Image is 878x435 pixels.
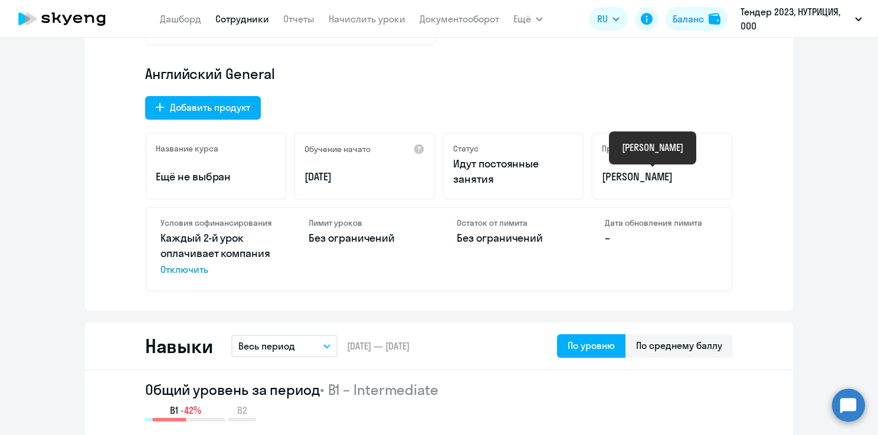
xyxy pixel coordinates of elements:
[347,340,409,352] span: [DATE] — [DATE]
[597,12,608,26] span: RU
[622,140,683,154] div: [PERSON_NAME]
[457,230,569,246] p: Без ограничений
[513,12,531,26] span: Ещё
[160,230,273,276] p: Каждый 2-й урок оплачивает компания
[602,143,662,154] h5: Преподаватель
[145,334,212,358] h2: Навыки
[420,13,499,25] a: Документооборот
[735,5,868,33] button: Тендер 2023, НУТРИЦИЯ, ООО
[145,96,261,120] button: Добавить продукт
[605,218,718,228] h4: Дата обновления лимита
[513,7,543,31] button: Ещё
[156,143,218,154] h5: Название курса
[170,404,178,417] span: B1
[170,100,250,114] div: Добавить продукт
[666,7,728,31] button: Балансbalance
[160,13,201,25] a: Дашборд
[309,230,421,246] p: Без ограничений
[231,335,338,357] button: Весь период
[145,380,733,399] h2: Общий уровень за период
[309,218,421,228] h4: Лимит уроков
[238,339,295,353] p: Весь период
[636,338,722,352] div: По среднему баллу
[453,143,479,154] h5: Статус
[304,169,425,184] p: [DATE]
[602,169,722,184] p: [PERSON_NAME]
[156,169,276,184] p: Ещё не выбран
[568,338,615,352] div: По уровню
[145,64,275,83] span: Английский General
[741,5,850,33] p: Тендер 2023, НУТРИЦИЯ, ООО
[237,404,247,417] span: B2
[320,381,438,398] span: • B1 – Intermediate
[181,404,201,417] span: -42%
[329,13,405,25] a: Начислить уроки
[709,13,720,25] img: balance
[160,218,273,228] h4: Условия софинансирования
[457,218,569,228] h4: Остаток от лимита
[304,144,371,154] h5: Обучение начато
[673,12,704,26] div: Баланс
[215,13,269,25] a: Сотрудники
[605,230,718,246] p: –
[453,156,574,187] p: Идут постоянные занятия
[589,7,628,31] button: RU
[283,13,314,25] a: Отчеты
[160,262,273,276] span: Отключить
